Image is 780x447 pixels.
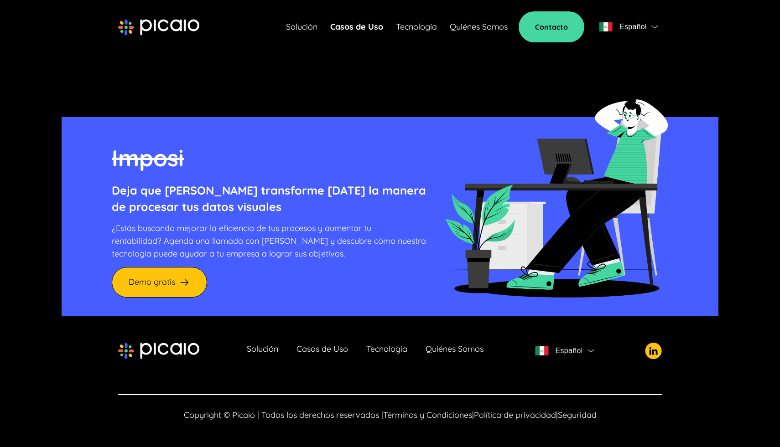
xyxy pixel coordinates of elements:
[184,410,383,420] span: Copyright © Picaio | Todos los derechos reservados |
[112,222,426,260] p: ¿Estás buscando mejorar la eficiencia de tus procesos y aumentar tu rentabilidad? Agenda una llam...
[396,21,437,33] a: Tecnología
[112,144,184,172] del: Imposi
[118,343,199,359] img: picaio-logo
[330,21,383,33] a: Casos de Uso
[535,346,549,355] img: flag
[651,25,658,29] img: flag
[519,11,584,42] a: Contacto
[286,21,317,33] a: Solución
[179,277,190,288] img: arrow-right
[472,410,474,420] span: |
[595,18,662,36] button: flagEspañolflag
[588,349,594,353] img: flag
[531,342,598,360] button: flagEspañolflag
[118,19,199,36] img: picaio-logo
[112,182,426,215] p: Deja que [PERSON_NAME] transforme [DATE] la manera de procesar tus datos visuales
[296,344,348,357] a: Casos de Uso
[556,410,558,420] span: |
[426,344,484,357] a: Quiénes Somos
[645,343,662,359] img: picaio-socal-logo
[247,344,278,357] a: Solución
[558,410,597,420] a: Seguridad
[383,410,472,420] a: Términos y Condiciones
[619,21,647,33] span: Español
[112,267,207,298] a: Demo gratis
[556,344,583,357] span: Español
[474,410,556,420] a: Política de privacidad
[445,86,668,298] img: cta-desktop-img
[599,22,613,31] img: flag
[366,344,407,357] a: Tecnología
[450,21,508,33] a: Quiénes Somos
